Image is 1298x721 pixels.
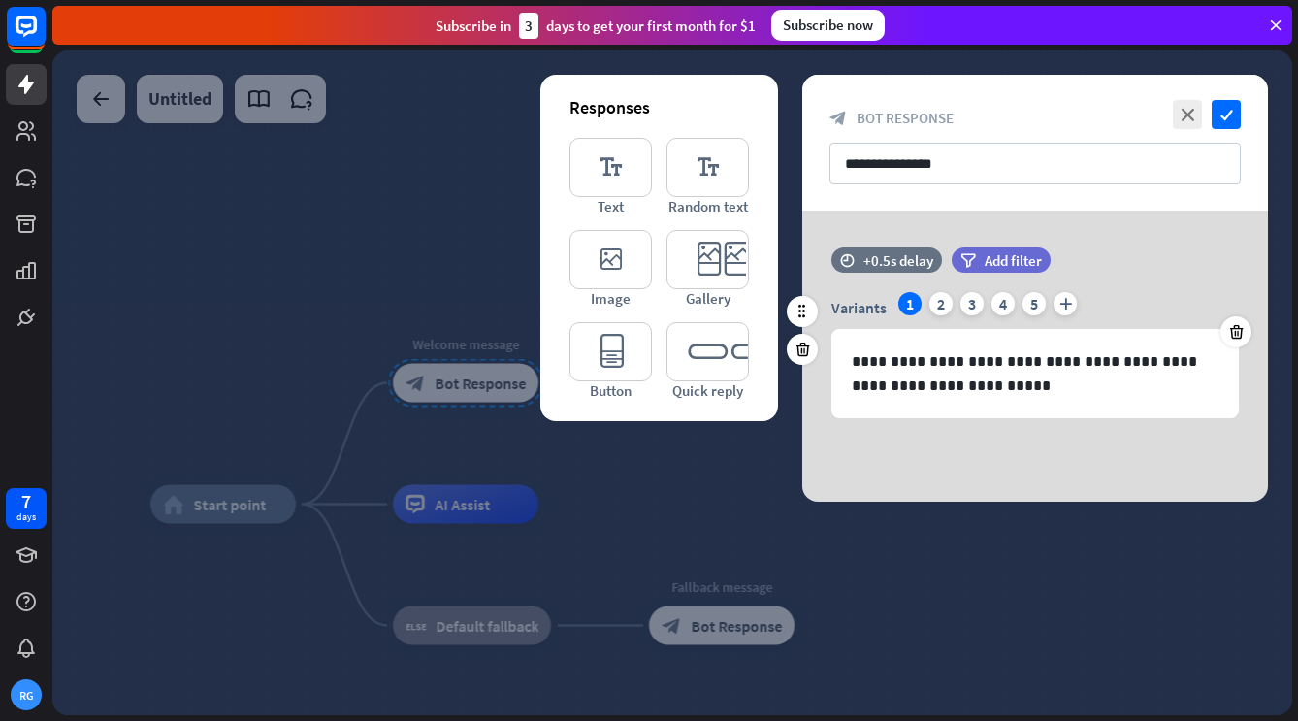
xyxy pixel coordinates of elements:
i: close [1173,100,1202,129]
div: 4 [991,292,1015,315]
div: Subscribe now [771,10,885,41]
div: 3 [960,292,984,315]
div: +0.5s delay [863,251,933,270]
div: 5 [1022,292,1046,315]
div: 7 [21,493,31,510]
i: block_bot_response [829,110,847,127]
div: RG [11,679,42,710]
a: 7 days [6,488,47,529]
span: Bot Response [857,109,954,127]
div: 1 [898,292,922,315]
i: filter [960,253,976,268]
i: check [1212,100,1241,129]
button: Open LiveChat chat widget [16,8,74,66]
div: Subscribe in days to get your first month for $1 [436,13,756,39]
div: days [16,510,36,524]
span: Add filter [985,251,1042,270]
div: 3 [519,13,538,39]
span: Variants [831,298,887,317]
i: time [840,253,855,267]
i: plus [1054,292,1077,315]
div: 2 [929,292,953,315]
